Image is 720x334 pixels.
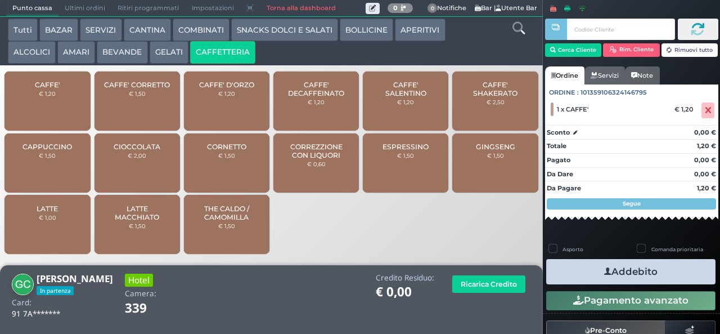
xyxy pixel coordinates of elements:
h1: 339 [125,301,178,315]
small: € 1,20 [218,90,235,97]
span: ESPRESSINO [382,142,429,151]
span: 0 [427,3,438,14]
button: APERITIVI [395,19,445,41]
strong: Da Dare [547,170,573,178]
b: [PERSON_NAME] [37,272,113,285]
a: Ordine [545,66,584,84]
h4: Credito Residuo: [376,274,434,282]
label: Comanda prioritaria [651,246,703,253]
input: Codice Cliente [567,19,674,40]
strong: Segue [623,200,641,207]
button: Cerca Cliente [545,43,602,57]
b: 0 [393,4,398,12]
span: Ultimi ordini [58,1,111,16]
small: € 1,50 [218,222,235,229]
button: BAZAR [39,19,78,41]
small: € 1,50 [397,152,414,159]
button: COMBINATI [173,19,229,41]
span: Punto cassa [6,1,58,16]
button: BOLLICINE [340,19,393,41]
button: GELATI [150,41,188,64]
small: € 1,00 [39,214,56,221]
label: Asporto [562,246,583,253]
span: 1 x CAFFE' [557,105,588,113]
small: € 2,00 [128,152,146,159]
button: CAFFETTERIA [190,41,255,64]
span: GINGSENG [476,142,515,151]
span: CAFFE' DECAFFEINATO [283,81,350,97]
small: € 1,50 [218,152,235,159]
button: SERVIZI [80,19,121,41]
a: Servizi [584,66,625,84]
a: Note [625,66,659,84]
strong: 0,00 € [694,128,716,136]
button: Rim. Cliente [603,43,660,57]
h3: Hotel [125,274,153,287]
small: € 2,50 [487,99,505,105]
span: CAFFE' SALENTINO [372,81,439,97]
button: Addebito [546,259,715,284]
small: € 1,50 [129,90,146,97]
span: Ordine : [549,88,579,97]
span: Impostazioni [186,1,240,16]
div: € 1,20 [673,105,699,113]
span: CAFFE' D'ORZO [199,81,254,89]
img: GIOVANNI CARICATO [12,274,34,296]
button: SNACKS DOLCI E SALATI [231,19,338,41]
strong: Pagato [547,156,570,164]
button: CANTINA [124,19,171,41]
small: € 1,50 [39,152,56,159]
span: CORNETTO [207,142,246,151]
span: LATTE [37,204,58,213]
span: Ritiri programmati [111,1,185,16]
small: € 1,50 [487,152,504,159]
strong: 0,00 € [694,156,716,164]
small: € 1,20 [39,90,56,97]
small: € 1,20 [308,99,325,105]
span: CIOCCOLATA [114,142,160,151]
button: BEVANDE [97,41,147,64]
span: THE CALDO / CAMOMILLA [193,204,260,221]
strong: 1,20 € [697,142,716,150]
span: CAFFE' [35,81,60,89]
button: Tutti [8,19,38,41]
small: € 1,50 [129,222,146,229]
strong: 1,20 € [697,184,716,192]
strong: Sconto [547,128,570,137]
small: € 1,20 [397,99,414,105]
button: Ricarica Credito [452,275,525,293]
small: € 0,60 [307,161,326,167]
button: ALCOLICI [8,41,56,64]
span: 101359106324146795 [580,88,647,97]
strong: Da Pagare [547,184,581,192]
span: CAFFE' CORRETTO [104,81,170,89]
span: CAPPUCCINO [22,142,72,151]
span: In partenza [37,286,74,295]
button: AMARI [57,41,95,64]
h4: Camera: [125,290,156,298]
span: LATTE MACCHIATO [103,204,170,221]
h4: Card: [12,299,31,307]
a: Torna alla dashboard [260,1,341,16]
button: Pagamento avanzato [546,291,715,310]
button: Rimuovi tutto [661,43,718,57]
strong: Totale [547,142,566,150]
strong: 0,00 € [694,170,716,178]
span: CAFFE' SHAKERATO [462,81,529,97]
h1: € 0,00 [376,285,434,299]
span: CORREZZIONE CON LIQUORI [283,142,350,159]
